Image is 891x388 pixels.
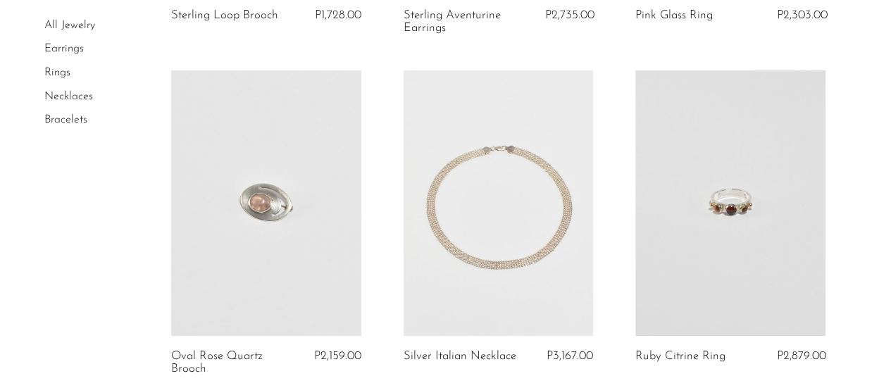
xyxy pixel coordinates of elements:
span: P3,167.00 [547,350,593,362]
a: Oval Rose Quartz Brooch [171,350,296,376]
a: Ruby Citrine Ring [635,350,725,363]
a: Rings [44,67,70,78]
a: Earrings [44,44,84,55]
span: P2,879.00 [777,350,826,362]
a: Silver Italian Necklace [404,350,516,363]
a: Sterling Loop Brooch [171,9,278,22]
span: P2,735.00 [544,9,594,21]
span: P1,728.00 [315,9,361,21]
a: Sterling Aventurine Earrings [404,9,528,35]
a: All Jewelry [44,20,95,31]
span: P2,159.00 [314,350,361,362]
a: Necklaces [44,91,93,102]
a: Bracelets [44,114,87,125]
span: P2,303.00 [777,9,828,21]
a: Pink Glass Ring [635,9,713,22]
